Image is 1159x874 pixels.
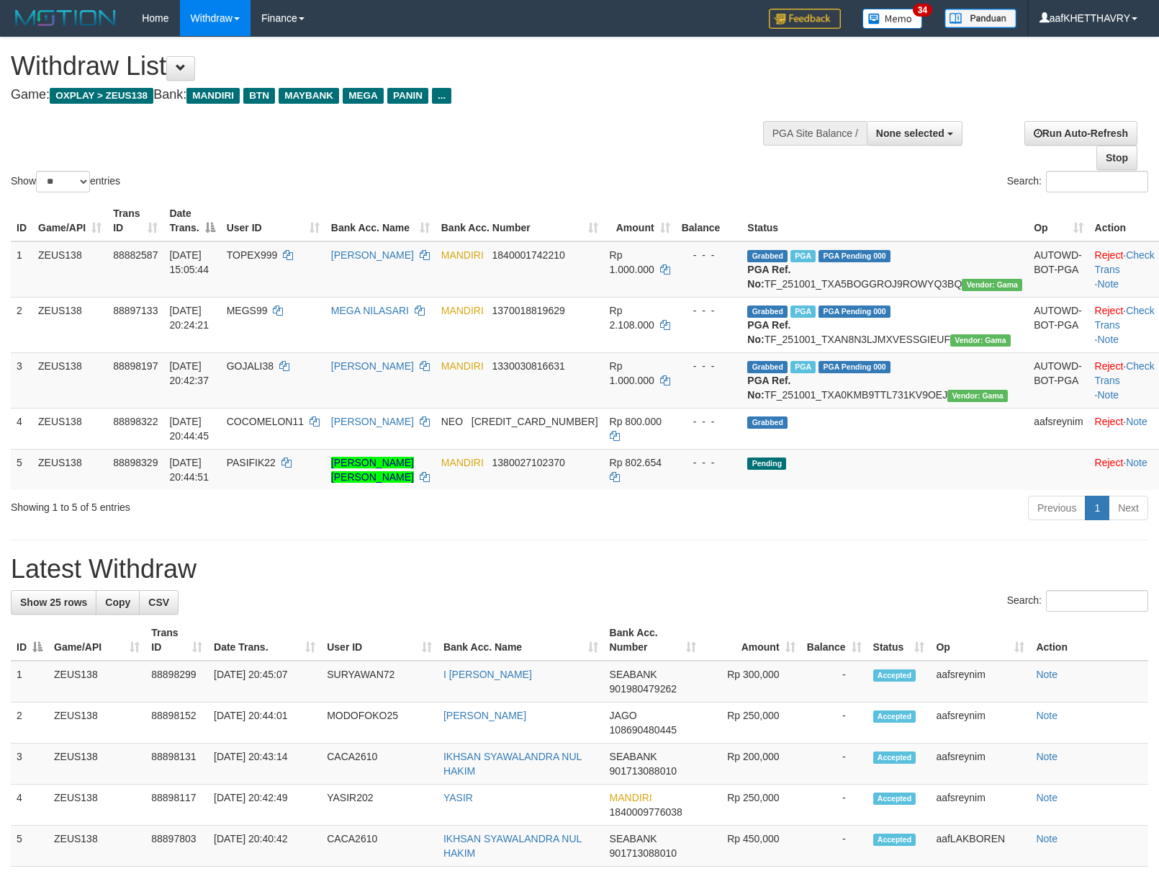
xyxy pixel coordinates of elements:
[682,414,736,429] div: - - -
[944,9,1016,28] img: panduan.png
[343,88,384,104] span: MEGA
[1007,590,1148,612] label: Search:
[208,785,321,826] td: [DATE] 20:42:49
[676,200,742,241] th: Balance
[331,416,414,427] a: [PERSON_NAME]
[279,88,339,104] span: MAYBANK
[1036,710,1057,721] a: Note
[1036,833,1057,844] a: Note
[96,590,140,615] a: Copy
[873,834,916,846] span: Accepted
[873,752,916,764] span: Accepted
[763,121,867,146] div: PGA Site Balance /
[1028,297,1088,352] td: AUTOWD-BOT-PGA
[610,416,662,427] span: Rp 800.000
[702,703,801,744] td: Rp 250,000
[107,200,163,241] th: Trans ID: activate to sort column ascending
[441,305,484,316] span: MANDIRI
[747,264,790,290] b: PGA Ref. No:
[208,620,321,661] th: Date Trans.: activate to sort column ascending
[610,249,654,275] span: Rp 1.000.000
[321,703,438,744] td: MODOFOKO25
[11,449,32,490] td: 5
[48,744,145,785] td: ZEUS138
[169,360,209,386] span: [DATE] 20:42:37
[1028,496,1086,520] a: Previous
[1095,457,1124,468] a: Reject
[11,590,96,615] a: Show 25 rows
[1095,416,1124,427] a: Reject
[227,457,276,468] span: PASIFIK22
[32,352,107,408] td: ZEUS138
[747,416,788,429] span: Grabbed
[702,661,801,703] td: Rp 300,000
[113,416,158,427] span: 88898322
[186,88,240,104] span: MANDIRI
[145,620,208,661] th: Trans ID: activate to sort column ascending
[1028,352,1088,408] td: AUTOWD-BOT-PGA
[387,88,428,104] span: PANIN
[1097,278,1119,290] a: Note
[48,703,145,744] td: ZEUS138
[962,279,1022,291] span: Vendor URL: https://trx31.1velocity.biz
[32,241,107,298] td: ZEUS138
[492,305,565,316] span: Copy 1370018819629 to clipboard
[873,793,916,805] span: Accepted
[818,361,890,373] span: PGA Pending
[682,248,736,262] div: - - -
[113,457,158,468] span: 88898329
[227,360,274,372] span: GOJALI38
[930,744,1030,785] td: aafsreynim
[747,361,788,373] span: Grabbed
[1096,146,1137,170] a: Stop
[492,360,565,372] span: Copy 1330030816631 to clipboard
[950,334,1011,347] span: Vendor URL: https://trx31.1velocity.biz
[50,88,153,104] span: OXPLAY > ZEUS138
[227,249,278,261] span: TOPEX999
[11,826,48,867] td: 5
[227,416,304,427] span: COCOMELON11
[947,390,1008,402] span: Vendor URL: https://trx31.1velocity.biz
[321,744,438,785] td: CACA2610
[1024,121,1137,146] a: Run Auto-Refresh
[208,661,321,703] td: [DATE] 20:45:07
[438,620,604,661] th: Bank Acc. Name: activate to sort column ascending
[492,249,565,261] span: Copy 1840001742210 to clipboard
[1028,241,1088,298] td: AUTOWD-BOT-PGA
[867,620,931,661] th: Status: activate to sort column ascending
[873,710,916,723] span: Accepted
[1007,171,1148,192] label: Search:
[930,661,1030,703] td: aafsreynim
[610,806,682,818] span: Copy 1840009776038 to clipboard
[610,724,677,736] span: Copy 108690480445 to clipboard
[11,620,48,661] th: ID: activate to sort column descending
[139,590,179,615] a: CSV
[163,200,220,241] th: Date Trans.: activate to sort column descending
[221,200,325,241] th: User ID: activate to sort column ascending
[867,121,962,146] button: None selected
[801,661,867,703] td: -
[790,250,816,262] span: Marked by aafnoeunsreypich
[113,305,158,316] span: 88897133
[11,661,48,703] td: 1
[610,833,657,844] span: SEABANK
[747,306,788,318] span: Grabbed
[790,306,816,318] span: Marked by aafsolysreylen
[930,826,1030,867] td: aafLAKBOREN
[1109,496,1148,520] a: Next
[1095,360,1155,386] a: Check Trans
[492,457,565,468] span: Copy 1380027102370 to clipboard
[32,408,107,449] td: ZEUS138
[331,249,414,261] a: [PERSON_NAME]
[113,360,158,372] span: 88898197
[604,620,703,661] th: Bank Acc. Number: activate to sort column ascending
[610,683,677,695] span: Copy 901980479262 to clipboard
[930,620,1030,661] th: Op: activate to sort column ascending
[604,200,676,241] th: Amount: activate to sort column ascending
[11,297,32,352] td: 2
[1028,200,1088,241] th: Op: activate to sort column ascending
[769,9,841,29] img: Feedback.jpg
[11,494,472,514] div: Showing 1 to 5 of 5 entries
[790,361,816,373] span: Marked by aafsolysreylen
[1095,249,1124,261] a: Reject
